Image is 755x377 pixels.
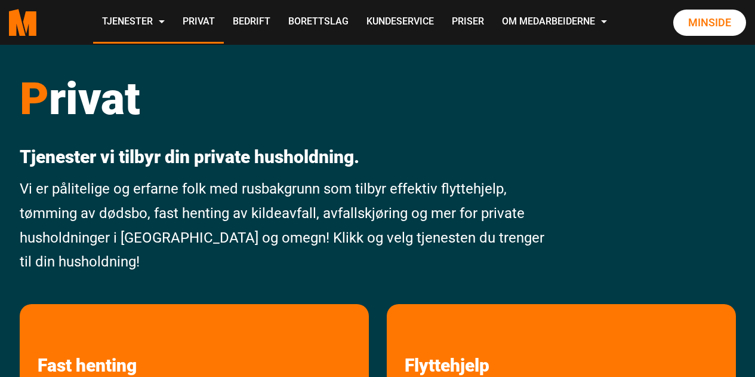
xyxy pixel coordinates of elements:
[20,177,553,274] p: Vi er pålitelige og erfarne folk med rusbakgrunn som tilbyr effektiv flyttehjelp, tømming av døds...
[20,304,155,376] a: les mer om Fast henting
[93,1,174,44] a: Tjenester
[673,10,746,36] a: Minside
[20,72,553,125] h1: rivat
[224,1,279,44] a: Bedrift
[387,304,507,376] a: les mer om Flyttehjelp
[20,72,49,125] span: P
[358,1,443,44] a: Kundeservice
[493,1,616,44] a: Om Medarbeiderne
[443,1,493,44] a: Priser
[20,146,553,168] p: Tjenester vi tilbyr din private husholdning.
[279,1,358,44] a: Borettslag
[174,1,224,44] a: Privat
